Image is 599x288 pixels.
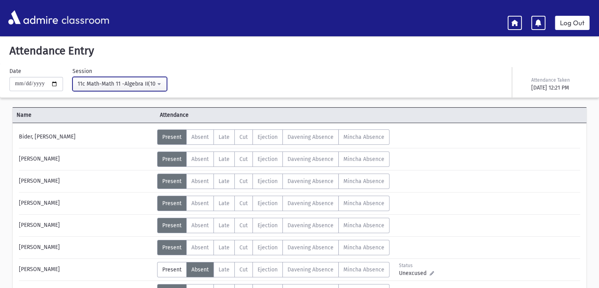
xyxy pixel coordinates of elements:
span: Davening Absence [287,178,334,185]
div: [PERSON_NAME] [15,151,157,167]
div: [PERSON_NAME] [15,174,157,189]
div: [PERSON_NAME] [15,196,157,211]
div: AttTypes [157,151,389,167]
h5: Attendance Entry [6,44,593,58]
span: Cut [239,200,248,207]
span: Present [162,156,182,163]
label: Date [9,67,21,75]
span: Davening Absence [287,222,334,229]
span: Late [219,244,230,251]
span: Cut [239,222,248,229]
span: Mincha Absence [343,244,384,251]
span: Davening Absence [287,244,334,251]
span: Ejection [258,200,278,207]
span: Present [162,200,182,207]
span: Ejection [258,134,278,140]
div: Status [399,262,434,269]
span: Late [219,200,230,207]
span: Absent [191,134,209,140]
span: Ejection [258,156,278,163]
span: Mincha Absence [343,156,384,163]
span: Late [219,266,230,273]
span: Attendance [156,111,299,119]
span: Late [219,222,230,229]
label: Session [72,67,92,75]
span: Name [13,111,156,119]
div: [PERSON_NAME] [15,262,157,277]
a: Log Out [555,16,590,30]
span: Present [162,222,182,229]
span: Mincha Absence [343,134,384,140]
span: Cut [239,134,248,140]
span: Present [162,266,182,273]
span: Present [162,244,182,251]
div: 11c Math-Math 11 -Algebra II(10:43AM-11:27AM) [78,80,156,88]
div: AttTypes [157,196,389,211]
button: 11c Math-Math 11 -Algebra II(10:43AM-11:27AM) [72,77,167,91]
span: Mincha Absence [343,178,384,185]
span: Absent [191,156,209,163]
span: Ejection [258,178,278,185]
div: AttTypes [157,218,389,233]
span: classroom [60,7,109,28]
span: Absent [191,222,209,229]
span: Absent [191,200,209,207]
div: [DATE] 12:21 PM [531,84,588,92]
div: AttTypes [157,129,389,145]
span: Cut [239,156,248,163]
span: Ejection [258,222,278,229]
span: Davening Absence [287,134,334,140]
span: Absent [191,178,209,185]
div: [PERSON_NAME] [15,240,157,255]
span: Cut [239,266,248,273]
span: Mincha Absence [343,200,384,207]
span: Absent [191,244,209,251]
span: Unexcused [399,269,430,277]
span: Ejection [258,244,278,251]
span: Late [219,156,230,163]
span: Present [162,178,182,185]
div: AttTypes [157,262,389,277]
div: AttTypes [157,240,389,255]
div: [PERSON_NAME] [15,218,157,233]
span: Davening Absence [287,200,334,207]
div: Bider, [PERSON_NAME] [15,129,157,145]
span: Present [162,134,182,140]
span: Mincha Absence [343,222,384,229]
span: Davening Absence [287,156,334,163]
span: Late [219,134,230,140]
div: AttTypes [157,174,389,189]
span: Absent [191,266,209,273]
span: Late [219,178,230,185]
span: Cut [239,178,248,185]
span: Mincha Absence [343,266,384,273]
img: AdmirePro [6,8,60,26]
span: Cut [239,244,248,251]
div: Attendance Taken [531,77,588,84]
